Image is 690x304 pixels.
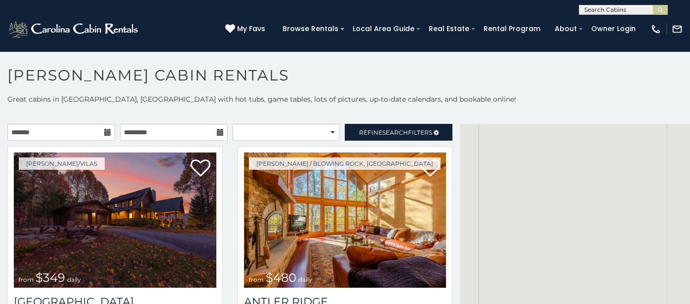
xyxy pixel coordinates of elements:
a: About [550,21,582,37]
span: from [19,276,34,283]
a: Add to favorites [191,158,210,179]
img: phone-regular-white.png [650,24,661,35]
a: Owner Login [586,21,641,37]
a: My Favs [225,24,268,35]
a: Local Area Guide [348,21,419,37]
img: White-1-2.png [7,19,141,39]
a: Rental Program [479,21,545,37]
img: 1756500887_thumbnail.jpeg [14,152,216,288]
span: daily [298,276,312,283]
span: Refine Filters [359,129,432,136]
a: from $480 daily [244,152,446,288]
a: [PERSON_NAME] / Blowing Rock, [GEOGRAPHIC_DATA] [249,157,441,170]
a: from $349 daily [14,152,216,288]
a: Browse Rentals [278,21,343,37]
img: mail-regular-white.png [672,24,683,35]
span: $349 [36,270,65,285]
span: from [249,276,264,283]
a: Real Estate [424,21,474,37]
a: [PERSON_NAME]/Vilas [19,157,105,170]
span: daily [67,276,81,283]
span: My Favs [237,24,265,34]
img: 1714397585_thumbnail.jpeg [244,152,446,288]
a: RefineSearchFilters [345,124,452,141]
span: Search [382,129,408,136]
span: $480 [266,270,296,285]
